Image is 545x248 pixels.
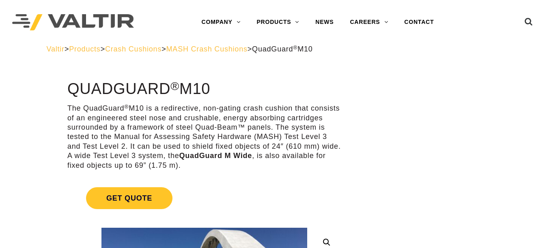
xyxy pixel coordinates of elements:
img: Valtir [12,14,134,31]
a: Crash Cushions [105,45,162,53]
h1: QuadGuard M10 [67,81,341,98]
span: QuadGuard M10 [252,45,312,53]
a: Products [69,45,100,53]
a: Valtir [46,45,64,53]
strong: QuadGuard M Wide [179,152,252,160]
a: PRODUCTS [248,14,307,30]
sup: ® [293,45,297,51]
a: Get Quote [67,177,341,219]
a: COMPANY [194,14,249,30]
a: CAREERS [342,14,396,30]
sup: ® [170,79,179,92]
a: MASH Crash Cushions [166,45,248,53]
div: > > > > [46,45,498,54]
span: Get Quote [86,187,172,209]
p: The QuadGuard M10 is a redirective, non-gating crash cushion that consists of an engineered steel... [67,104,341,170]
a: CONTACT [396,14,442,30]
sup: ® [124,104,129,110]
a: NEWS [307,14,342,30]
